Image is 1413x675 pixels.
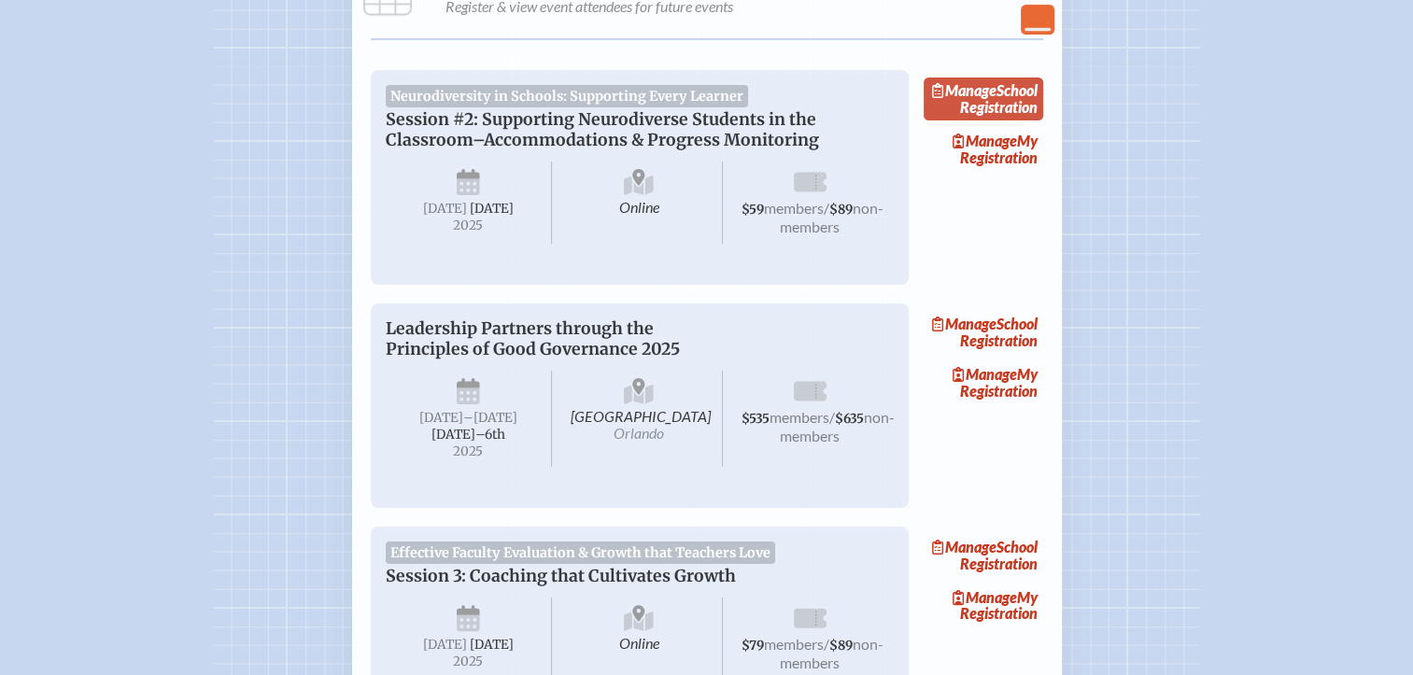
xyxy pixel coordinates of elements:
[386,541,776,564] span: Effective Faculty Evaluation & Growth that Teachers Love
[953,365,1017,383] span: Manage
[780,408,895,444] span: non-members
[924,77,1043,120] a: ManageSchool Registration
[423,637,467,653] span: [DATE]
[924,534,1043,577] a: ManageSchool Registration
[953,588,1017,606] span: Manage
[932,81,996,99] span: Manage
[401,654,537,668] span: 2025
[932,315,996,332] span: Manage
[824,199,829,217] span: /
[932,538,996,555] span: Manage
[386,109,819,150] span: Session #2: Supporting Neurodiverse Students in the Classroom–Accommodations & Progress Monitoring
[386,85,749,107] span: Neurodiversity in Schools: Supporting Every Learner
[470,201,514,217] span: [DATE]
[924,311,1043,354] a: ManageSchool Registration
[556,371,723,467] span: [GEOGRAPHIC_DATA]
[924,361,1043,404] a: ManageMy Registration
[614,424,664,442] span: Orlando
[401,218,537,232] span: 2025
[953,132,1017,149] span: Manage
[386,318,680,359] span: Leadership Partners through the Principles of Good Governance 2025
[431,427,505,443] span: [DATE]–⁠6th
[742,638,764,654] span: $79
[423,201,467,217] span: [DATE]
[742,411,770,427] span: $535
[780,635,883,671] span: non-members
[742,202,764,218] span: $59
[386,566,736,586] span: Session 3: Coaching that Cultivates Growth
[829,202,853,218] span: $89
[764,635,824,653] span: members
[770,408,829,426] span: members
[829,408,835,426] span: /
[556,162,723,244] span: Online
[401,444,537,458] span: 2025
[780,199,883,235] span: non-members
[835,411,864,427] span: $635
[924,584,1043,626] a: ManageMy Registration
[470,637,514,653] span: [DATE]
[463,410,517,426] span: –[DATE]
[419,410,463,426] span: [DATE]
[824,635,829,653] span: /
[764,199,824,217] span: members
[829,638,853,654] span: $89
[924,128,1043,171] a: ManageMy Registration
